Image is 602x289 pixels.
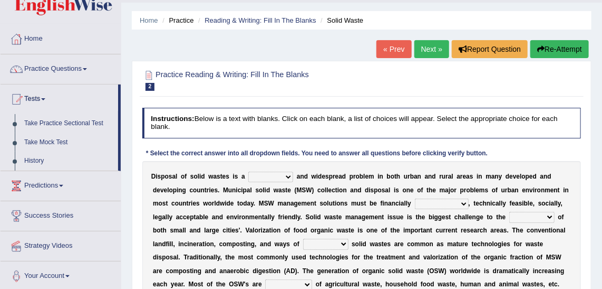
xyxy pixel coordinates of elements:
b: d [227,200,230,207]
b: t [333,200,335,207]
b: r [333,173,335,180]
a: Reading & Writing: Fill In The Blanks [205,16,316,24]
b: b [508,187,511,194]
b: s [382,187,385,194]
b: i [156,173,157,180]
b: e [222,173,226,180]
b: t [205,187,207,194]
b: a [457,173,461,180]
b: i [209,187,211,194]
b: y [407,200,411,207]
b: e [322,173,326,180]
b: l [389,187,390,194]
b: s [256,187,259,194]
b: s [158,173,161,180]
b: c [395,200,399,207]
b: l [167,187,169,194]
h4: Below is a text with blanks. Click on each blank, a list of choices will appear. Select the appro... [142,108,581,138]
b: a [172,173,176,180]
b: n [310,200,314,207]
b: n [565,187,569,194]
b: i [225,200,226,207]
b: a [414,173,417,180]
b: s [325,173,329,180]
b: u [179,200,182,207]
b: i [477,173,478,180]
b: d [357,187,361,194]
b: r [535,187,537,194]
b: y [499,173,502,180]
b: a [247,200,251,207]
b: r [407,173,410,180]
b: e [463,173,467,180]
b: n [380,173,383,180]
b: m [278,200,284,207]
b: a [290,200,294,207]
b: g [294,200,298,207]
b: c [479,200,483,207]
b: t [394,173,396,180]
a: « Prev [376,40,411,58]
b: a [241,173,245,180]
b: e [157,187,160,194]
b: a [351,187,354,194]
b: o [339,187,343,194]
b: s [395,187,399,194]
b: i [191,200,192,207]
b: e [433,187,436,194]
b: n [392,200,395,207]
b: n [541,187,545,194]
b: w [274,187,278,194]
b: b [387,173,391,180]
b: o [323,200,327,207]
b: l [327,187,328,194]
b: o [467,187,470,194]
b: a [213,173,217,180]
b: a [401,200,404,207]
b: s [235,173,238,180]
b: n [428,173,432,180]
b: v [513,173,517,180]
b: i [377,173,379,180]
b: n [495,173,499,180]
b: p [329,173,333,180]
b: d [432,173,436,180]
b: M [297,187,302,194]
b: i [490,200,492,207]
b: e [328,187,332,194]
b: n [287,200,290,207]
b: v [529,187,533,194]
b: a [515,200,519,207]
b: r [439,173,442,180]
b: s [320,200,324,207]
b: i [233,173,235,180]
b: p [374,187,377,194]
b: c [238,187,241,194]
b: c [492,200,496,207]
a: Take Practice Sectional Test [20,114,118,133]
b: u [501,187,505,194]
b: e [476,187,480,194]
b: e [335,173,339,180]
b: b [360,173,363,180]
b: i [564,187,565,194]
a: Practice Questions [1,54,121,81]
b: p [460,187,464,194]
b: s [190,173,194,180]
b: s [470,173,473,180]
b: a [466,173,470,180]
button: Report Question [452,40,528,58]
b: e [164,187,168,194]
b: u [228,187,232,194]
b: b [370,200,373,207]
b: e [522,187,526,194]
b: f [421,187,423,194]
b: t [474,200,476,207]
b: S [302,187,306,194]
b: l [474,187,475,194]
a: Home [1,24,121,51]
b: n [417,173,421,180]
b: n [182,200,186,207]
b: n [178,187,182,194]
b: b [470,187,474,194]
